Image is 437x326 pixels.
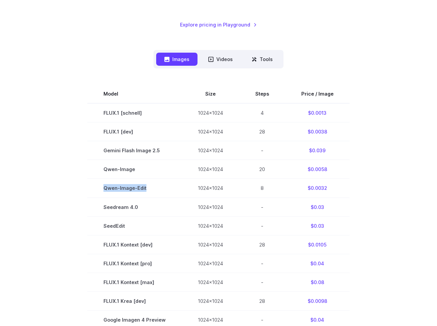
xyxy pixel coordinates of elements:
[285,254,350,273] td: $0.04
[156,53,198,66] button: Images
[87,216,182,235] td: SeedEdit
[182,291,239,310] td: 1024x1024
[285,291,350,310] td: $0.0098
[239,141,285,160] td: -
[180,21,257,29] a: Explore pricing in Playground
[182,141,239,160] td: 1024x1024
[182,198,239,216] td: 1024x1024
[239,254,285,273] td: -
[87,103,182,122] td: FLUX.1 [schnell]
[285,85,350,103] th: Price / Image
[182,273,239,291] td: 1024x1024
[87,254,182,273] td: FLUX.1 Kontext [pro]
[285,103,350,122] td: $0.0013
[182,179,239,198] td: 1024x1024
[239,216,285,235] td: -
[285,160,350,179] td: $0.0058
[285,273,350,291] td: $0.08
[87,85,182,103] th: Model
[285,179,350,198] td: $0.0032
[285,235,350,254] td: $0.0105
[182,160,239,179] td: 1024x1024
[87,291,182,310] td: FLUX.1 Krea [dev]
[239,235,285,254] td: 28
[87,160,182,179] td: Qwen-Image
[182,216,239,235] td: 1024x1024
[103,147,166,154] span: Gemini Flash Image 2.5
[239,291,285,310] td: 28
[244,53,281,66] button: Tools
[87,198,182,216] td: Seedream 4.0
[182,235,239,254] td: 1024x1024
[182,85,239,103] th: Size
[285,141,350,160] td: $0.039
[87,122,182,141] td: FLUX.1 [dev]
[200,53,241,66] button: Videos
[239,85,285,103] th: Steps
[239,122,285,141] td: 28
[182,254,239,273] td: 1024x1024
[285,198,350,216] td: $0.03
[239,160,285,179] td: 20
[285,122,350,141] td: $0.0038
[239,198,285,216] td: -
[87,179,182,198] td: Qwen-Image-Edit
[239,103,285,122] td: 4
[87,235,182,254] td: FLUX.1 Kontext [dev]
[239,273,285,291] td: -
[285,216,350,235] td: $0.03
[239,179,285,198] td: 8
[182,103,239,122] td: 1024x1024
[87,273,182,291] td: FLUX.1 Kontext [max]
[182,122,239,141] td: 1024x1024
